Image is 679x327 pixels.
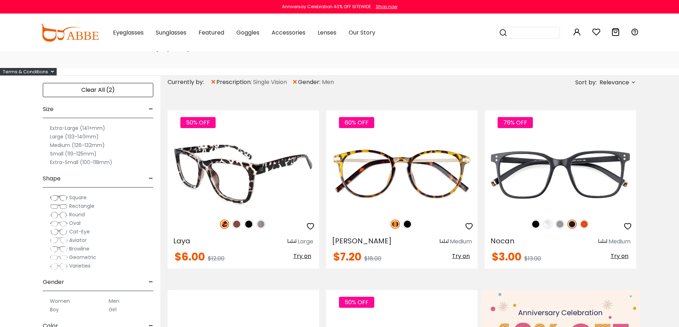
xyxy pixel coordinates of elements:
span: Eyeglasses [113,28,144,37]
span: [PERSON_NAME] [332,236,392,246]
span: Cat-Eye [69,228,90,235]
img: Rectangle.png [50,203,68,210]
span: Lenses [318,28,336,37]
span: Featured [199,28,224,37]
span: $6.00 [175,249,205,264]
span: Size [43,101,53,118]
img: size ruler [288,239,296,244]
div: Medium [450,237,472,246]
span: Rectangle [69,202,94,210]
span: Goggles [236,28,259,37]
span: Relevance [600,76,629,89]
img: Gray [555,220,565,229]
span: Laya [173,236,190,246]
button: Try on [608,252,631,261]
span: Try on [452,252,470,260]
img: Tortoise Callie - Combination ,Universal Bridge Fit [326,136,478,212]
img: Gun Laya - Plastic ,Universal Bridge Fit [168,136,319,212]
label: Extra-Large (141+mm) [50,124,105,132]
span: × [210,76,216,89]
span: Geometric [69,254,96,261]
span: Shape [43,170,61,187]
img: Browline.png [50,246,68,253]
label: Small (119-125mm) [50,149,97,158]
img: Gun [256,220,266,229]
div: Medium [608,237,631,246]
img: Aviator.png [50,237,68,244]
span: - [149,170,153,187]
img: size ruler [440,239,448,244]
span: 50% OFF [180,117,216,128]
span: Round [69,211,85,218]
span: Try on [611,252,628,260]
label: Women [50,297,70,305]
span: Try on [293,252,311,260]
img: Black [244,220,253,229]
span: Accessories [272,28,305,37]
img: Square.png [50,194,68,201]
label: Boy [50,305,59,314]
span: - [149,274,153,291]
label: Extra-Small (100-118mm) [50,158,112,167]
span: - [149,101,153,118]
span: $18.00 [364,254,381,263]
img: Matte Black [567,220,577,229]
img: size ruler [598,239,607,244]
span: Oval [69,220,81,227]
img: Leopard [220,220,229,229]
span: prescription: [216,78,253,86]
img: Black [531,220,540,229]
span: Sort by: [575,78,597,86]
span: Sunglasses [156,28,186,37]
img: Cat-Eye.png [50,228,68,236]
span: 50% OFF [339,297,374,308]
img: Tortoise [391,220,400,229]
a: Shop now [372,4,397,10]
img: Black [403,220,412,229]
div: Anniversay Celebration 40% OFF SITEWIDE [282,4,371,10]
span: $7.20 [333,249,361,264]
label: Large (133-140mm) [50,132,99,141]
span: Our Story [349,28,375,37]
span: 76% OFF [498,117,533,128]
label: Medium (126-132mm) [50,141,105,149]
img: Clear [543,220,552,229]
span: Men [322,78,334,86]
span: $13.00 [524,254,541,263]
span: Gender [43,274,64,291]
img: Oval.png [50,220,68,227]
span: Aviator [69,237,87,244]
span: Single Vision [253,78,287,86]
img: Matte-black Nocan - TR ,Universal Bridge Fit [485,136,636,212]
span: 60% OFF [339,117,374,128]
div: Large [298,237,313,246]
span: Varieties [69,262,91,269]
button: Try on [291,252,313,261]
span: $3.00 [492,249,521,264]
span: Browline [69,245,89,252]
span: × [292,76,298,89]
label: Men [109,297,119,305]
span: Nocan [490,236,514,246]
img: Orange [580,220,589,229]
img: abbeglasses.com [40,24,99,42]
img: Round.png [50,211,68,218]
span: Square [69,194,87,201]
div: Clear All (2) [43,83,153,97]
img: Brown [232,220,241,229]
img: Varieties.png [50,263,68,270]
label: Girl [109,305,117,314]
span: $12.00 [208,254,225,263]
span: gender: [298,78,322,86]
img: Geometric.png [50,254,68,261]
button: Try on [450,252,472,261]
div: Currently by: [168,76,210,89]
div: Shop now [376,4,397,10]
